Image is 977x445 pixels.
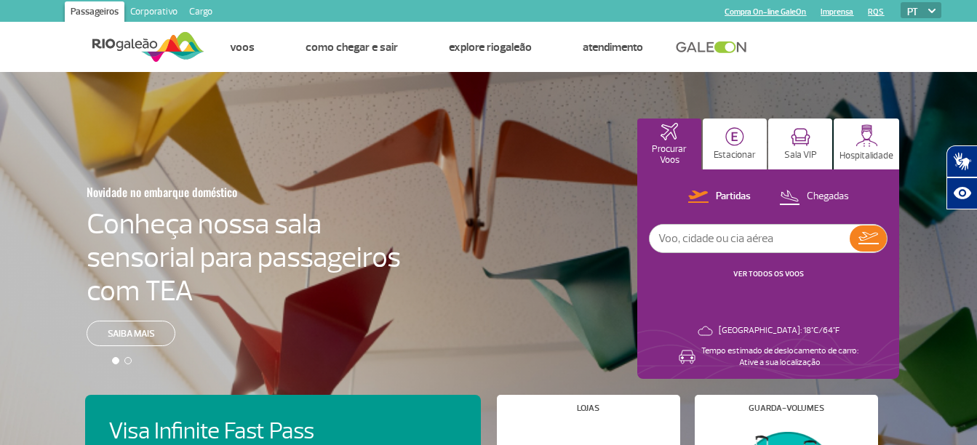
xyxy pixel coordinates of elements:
input: Voo, cidade ou cia aérea [650,225,850,252]
h4: Guarda-volumes [749,404,824,412]
button: Chegadas [775,188,853,207]
p: [GEOGRAPHIC_DATA]: 18°C/64°F [719,325,840,337]
h4: Lojas [577,404,599,412]
a: RQS [868,7,884,17]
a: Corporativo [124,1,183,25]
button: Partidas [684,188,755,207]
a: Saiba mais [87,321,175,346]
h4: Conheça nossa sala sensorial para passageiros com TEA [87,207,401,308]
p: Hospitalidade [840,151,893,161]
p: Procurar Voos [645,144,694,166]
button: Abrir tradutor de língua de sinais. [946,145,977,177]
button: Sala VIP [768,119,832,169]
button: Abrir recursos assistivos. [946,177,977,209]
img: airplaneHomeActive.svg [661,123,678,140]
button: Procurar Voos [637,119,701,169]
button: VER TODOS OS VOOS [729,268,808,280]
h3: Novidade no embarque doméstico [87,177,330,207]
a: Como chegar e sair [306,40,398,55]
h4: Visa Infinite Fast Pass [108,418,340,445]
p: Partidas [716,190,751,204]
p: Sala VIP [784,150,817,161]
img: hospitality.svg [856,124,878,147]
a: VER TODOS OS VOOS [733,269,804,278]
a: Cargo [183,1,218,25]
a: Passageiros [65,1,124,25]
p: Chegadas [807,190,849,204]
p: Estacionar [714,150,756,161]
a: Voos [230,40,255,55]
a: Explore RIOgaleão [449,40,532,55]
button: Estacionar [703,119,767,169]
a: Imprensa [821,7,853,17]
div: Plugin de acessibilidade da Hand Talk. [946,145,977,209]
img: carParkingHome.svg [725,127,744,146]
a: Atendimento [583,40,643,55]
a: Compra On-line GaleOn [725,7,806,17]
button: Hospitalidade [834,119,899,169]
img: vipRoom.svg [791,128,810,146]
p: Tempo estimado de deslocamento de carro: Ative a sua localização [701,345,858,369]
